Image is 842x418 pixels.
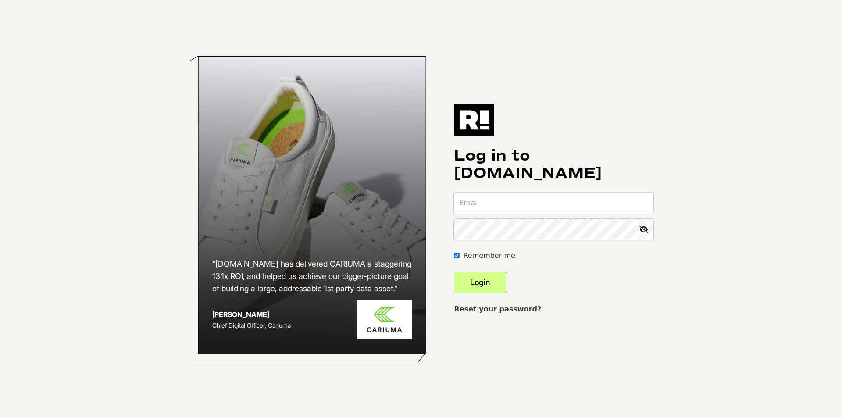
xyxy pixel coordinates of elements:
a: Reset your password? [454,305,541,313]
span: Chief Digital Officer, Cariuma [212,322,291,329]
input: Email [454,193,653,214]
h1: Log in to [DOMAIN_NAME] [454,147,653,182]
button: Login [454,272,506,293]
h2: “[DOMAIN_NAME] has delivered CARIUMA a staggering 13.1x ROI, and helped us achieve our bigger-pic... [212,258,412,295]
strong: [PERSON_NAME] [212,310,269,319]
label: Remember me [463,250,515,261]
img: Cariuma [357,300,412,340]
img: Retention.com [454,104,494,136]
